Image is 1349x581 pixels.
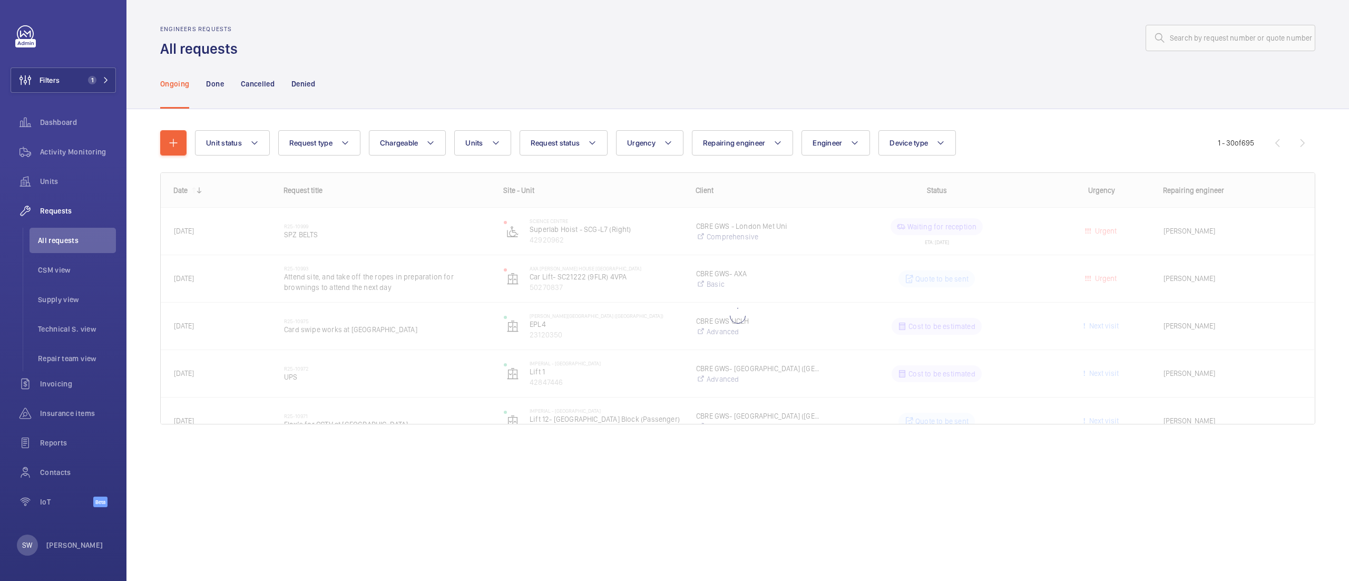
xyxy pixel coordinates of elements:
[878,130,956,156] button: Device type
[160,79,189,89] p: Ongoing
[40,379,116,389] span: Invoicing
[278,130,360,156] button: Request type
[40,467,116,478] span: Contacts
[46,540,103,550] p: [PERSON_NAME]
[40,75,60,85] span: Filters
[291,79,315,89] p: Denied
[454,130,511,156] button: Units
[38,235,116,246] span: All requests
[206,139,242,147] span: Unit status
[206,79,223,89] p: Done
[703,139,766,147] span: Repairing engineer
[38,265,116,275] span: CSM view
[627,139,656,147] span: Urgency
[40,438,116,448] span: Reports
[40,147,116,157] span: Activity Monitoring
[1218,139,1254,147] span: 1 - 30 695
[1146,25,1315,51] input: Search by request number or quote number
[369,130,446,156] button: Chargeable
[1235,139,1242,147] span: of
[38,324,116,334] span: Technical S. view
[40,117,116,128] span: Dashboard
[889,139,928,147] span: Device type
[531,139,580,147] span: Request status
[813,139,842,147] span: Engineer
[40,176,116,187] span: Units
[40,497,93,507] span: IoT
[160,25,244,33] h2: Engineers requests
[40,408,116,419] span: Insurance items
[22,540,32,550] p: SW
[520,130,608,156] button: Request status
[692,130,794,156] button: Repairing engineer
[88,76,96,84] span: 1
[40,206,116,216] span: Requests
[38,353,116,364] span: Repair team view
[93,497,107,507] span: Beta
[11,67,116,93] button: Filters1
[616,130,683,156] button: Urgency
[38,294,116,305] span: Supply view
[380,139,418,147] span: Chargeable
[289,139,333,147] span: Request type
[241,79,275,89] p: Cancelled
[465,139,483,147] span: Units
[801,130,870,156] button: Engineer
[195,130,270,156] button: Unit status
[160,39,244,59] h1: All requests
